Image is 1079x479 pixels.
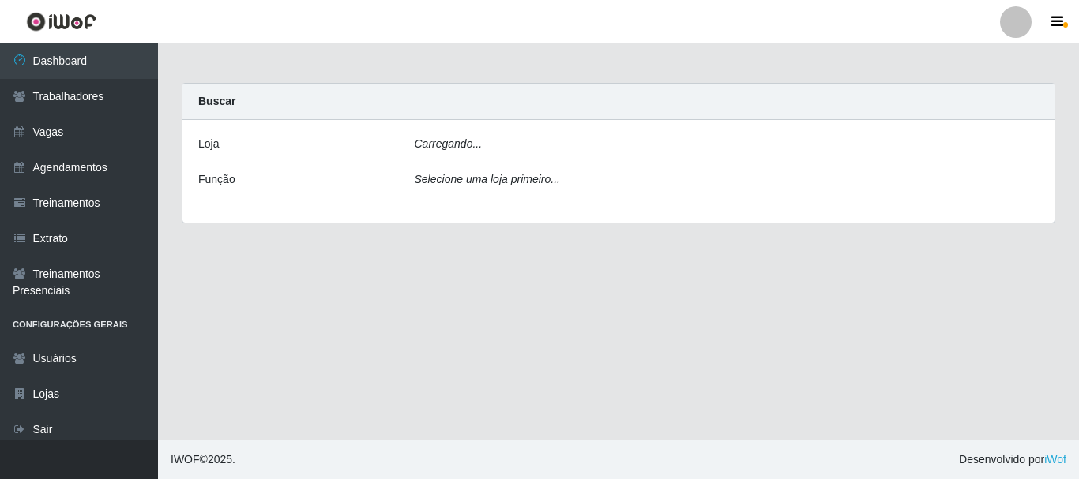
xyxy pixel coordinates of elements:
i: Carregando... [415,137,483,150]
span: Desenvolvido por [959,451,1066,468]
span: IWOF [171,453,200,466]
span: © 2025 . [171,451,235,468]
label: Função [198,171,235,188]
i: Selecione uma loja primeiro... [415,173,560,185]
label: Loja [198,136,219,152]
strong: Buscar [198,95,235,107]
img: CoreUI Logo [26,12,96,32]
a: iWof [1044,453,1066,466]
